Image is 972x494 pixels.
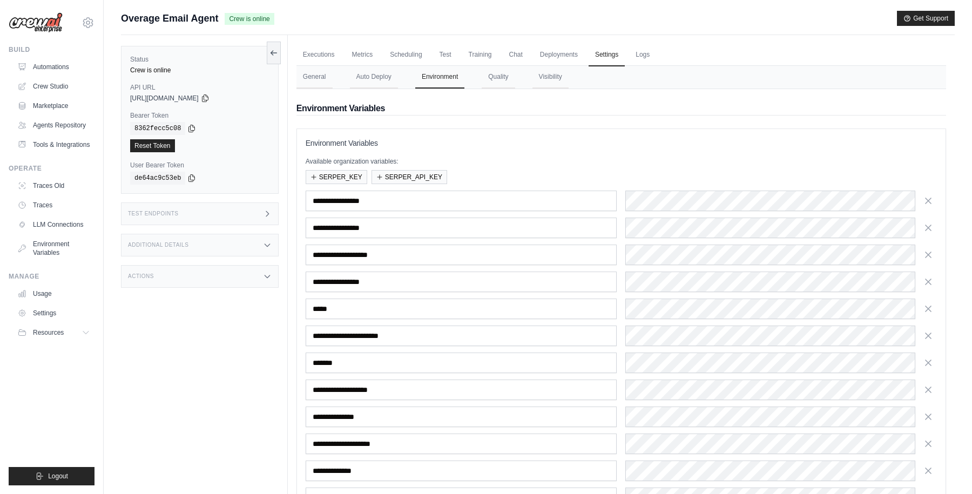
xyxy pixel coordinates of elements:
div: Operate [9,164,94,173]
a: Training [462,44,498,66]
div: Crew is online [130,66,269,75]
h3: Additional Details [128,242,188,248]
button: Get Support [897,11,955,26]
a: Chat [503,44,529,66]
span: [URL][DOMAIN_NAME] [130,94,199,103]
a: Environment Variables [13,235,94,261]
a: Traces Old [13,177,94,194]
button: Environment [415,66,464,89]
h3: Test Endpoints [128,211,179,217]
span: Logout [48,472,68,481]
a: Settings [13,304,94,322]
img: Logo [9,12,63,33]
a: LLM Connections [13,216,94,233]
label: API URL [130,83,269,92]
a: Automations [13,58,94,76]
code: 8362fecc5c08 [130,122,185,135]
button: Resources [13,324,94,341]
a: Scheduling [383,44,428,66]
h3: Environment Variables [306,138,937,148]
a: Traces [13,197,94,214]
div: Build [9,45,94,54]
a: Executions [296,44,341,66]
div: Manage [9,272,94,281]
p: Available organization variables: [306,157,937,166]
span: Resources [33,328,64,337]
span: Crew is online [225,13,274,25]
label: Status [130,55,269,64]
button: SERPER_KEY [306,170,367,184]
button: Logout [9,467,94,485]
a: Crew Studio [13,78,94,95]
button: General [296,66,333,89]
a: Agents Repository [13,117,94,134]
a: Logs [629,44,656,66]
nav: Tabs [296,66,946,89]
a: Usage [13,285,94,302]
span: Overage Email Agent [121,11,218,26]
a: Metrics [346,44,380,66]
button: Auto Deploy [350,66,398,89]
h3: Actions [128,273,154,280]
a: Settings [589,44,625,66]
h2: Environment Variables [296,102,946,115]
label: User Bearer Token [130,161,269,170]
a: Marketplace [13,97,94,114]
a: Deployments [534,44,584,66]
a: Test [433,44,458,66]
code: de64ac9c53eb [130,172,185,185]
button: Visibility [532,66,569,89]
button: SERPER_API_KEY [372,170,447,184]
a: Reset Token [130,139,175,152]
a: Tools & Integrations [13,136,94,153]
label: Bearer Token [130,111,269,120]
button: Quality [482,66,515,89]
